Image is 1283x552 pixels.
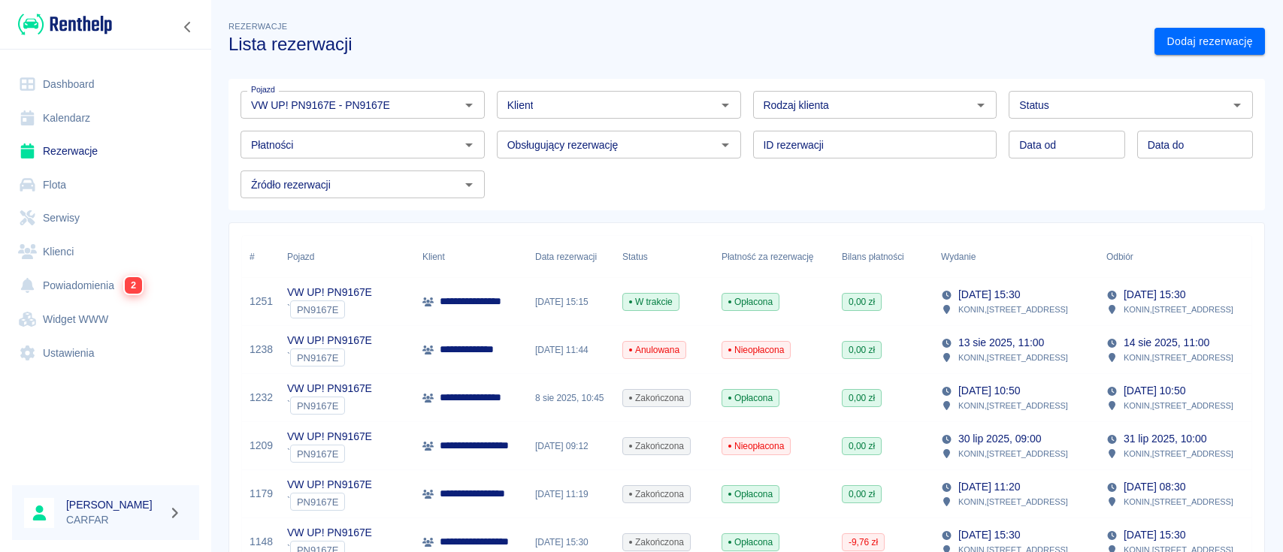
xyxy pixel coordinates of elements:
[458,95,480,116] button: Otwórz
[250,342,273,357] a: 1238
[722,391,779,405] span: Opłacona
[842,236,904,278] div: Bilans płatności
[250,294,273,309] a: 1251
[843,439,881,453] span: 0,00 zł
[1099,236,1264,278] div: Odbiór
[1154,28,1265,56] a: Dodaj rezerwację
[1009,131,1124,158] input: DD.MM.YYYY
[958,303,1068,316] p: KONIN , [STREET_ADDRESS]
[722,487,779,501] span: Opłacona
[714,236,834,278] div: Płatność za rezerwację
[722,535,779,549] span: Opłacona
[287,285,372,300] p: VW UP! PN9167E
[623,391,690,405] span: Zakończona
[287,493,372,511] div: `
[291,304,344,315] span: PN9167E
[280,236,415,278] div: Pojazd
[12,134,199,168] a: Rezerwacje
[623,439,690,453] span: Zakończona
[958,447,1068,460] p: KONIN , [STREET_ADDRESS]
[287,236,314,278] div: Pojazd
[958,495,1068,508] p: KONIN , [STREET_ADDRESS]
[1124,303,1233,316] p: KONIN , [STREET_ADDRESS]
[12,101,199,135] a: Kalendarz
[12,168,199,202] a: Flota
[1124,495,1233,508] p: KONIN , [STREET_ADDRESS]
[958,479,1020,495] p: [DATE] 11:20
[528,470,615,518] div: [DATE] 11:19
[66,497,162,512] h6: [PERSON_NAME]
[843,535,884,549] span: -9,76 zł
[287,477,372,493] p: VW UP! PN9167E
[722,295,779,309] span: Opłacona
[12,12,112,37] a: Renthelp logo
[958,527,1020,543] p: [DATE] 15:30
[228,34,1142,55] h3: Lista rezerwacji
[12,68,199,101] a: Dashboard
[12,336,199,370] a: Ustawienia
[970,95,991,116] button: Otwórz
[722,343,790,357] span: Nieopłacona
[228,22,287,31] span: Rezerwacje
[12,235,199,269] a: Klienci
[291,400,344,412] span: PN9167E
[528,278,615,326] div: [DATE] 15:15
[958,335,1044,351] p: 13 sie 2025, 11:00
[177,17,199,37] button: Zwiń nawigację
[1137,131,1253,158] input: DD.MM.YYYY
[623,343,685,357] span: Anulowana
[287,525,372,541] p: VW UP! PN9167E
[250,236,255,278] div: #
[958,399,1068,412] p: KONIN , [STREET_ADDRESS]
[12,201,199,235] a: Serwisy
[1124,351,1233,364] p: KONIN , [STREET_ADDRESS]
[958,431,1041,447] p: 30 lip 2025, 09:00
[422,236,445,278] div: Klient
[623,487,690,501] span: Zakończona
[291,448,344,460] span: PN9167E
[535,236,597,278] div: Data rezerwacji
[1124,399,1233,412] p: KONIN , [STREET_ADDRESS]
[251,84,275,95] label: Pojazd
[287,381,372,397] p: VW UP! PN9167E
[715,95,736,116] button: Otwórz
[415,236,528,278] div: Klient
[287,333,372,348] p: VW UP! PN9167E
[250,486,273,502] a: 1179
[458,174,480,195] button: Otwórz
[291,496,344,508] span: PN9167E
[958,287,1020,303] p: [DATE] 15:30
[941,236,976,278] div: Wydanie
[843,487,881,501] span: 0,00 zł
[66,512,162,528] p: CARFAR
[287,397,372,415] div: `
[287,445,372,463] div: `
[458,134,480,155] button: Otwórz
[622,236,648,278] div: Status
[287,429,372,445] p: VW UP! PN9167E
[722,236,814,278] div: Płatność za rezerwację
[834,236,934,278] div: Bilans płatności
[1124,431,1206,447] p: 31 lip 2025, 10:00
[1106,236,1133,278] div: Odbiór
[1124,527,1185,543] p: [DATE] 15:30
[958,383,1020,399] p: [DATE] 10:50
[250,534,273,550] a: 1148
[125,277,142,294] span: 2
[528,326,615,374] div: [DATE] 11:44
[528,236,615,278] div: Data rezerwacji
[12,268,199,303] a: Powiadomienia2
[843,295,881,309] span: 0,00 zł
[287,348,372,366] div: `
[18,12,112,37] img: Renthelp logo
[1124,335,1209,351] p: 14 sie 2025, 11:00
[958,351,1068,364] p: KONIN , [STREET_ADDRESS]
[250,390,273,406] a: 1232
[934,236,1099,278] div: Wydanie
[843,343,881,357] span: 0,00 zł
[1227,95,1248,116] button: Otwórz
[528,374,615,422] div: 8 sie 2025, 10:45
[615,236,714,278] div: Status
[623,535,690,549] span: Zakończona
[843,391,881,405] span: 0,00 zł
